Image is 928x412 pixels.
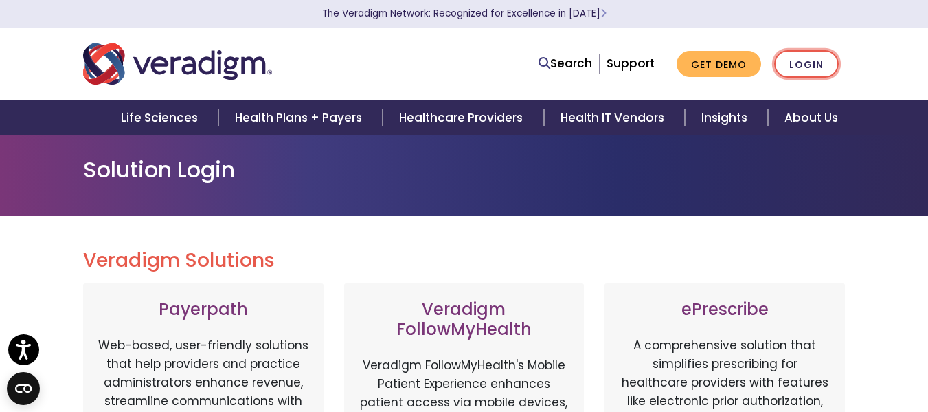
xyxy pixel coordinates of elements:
h3: ePrescribe [618,300,831,320]
a: Health Plans + Payers [218,100,383,135]
a: Healthcare Providers [383,100,543,135]
a: About Us [768,100,855,135]
a: Get Demo [677,51,761,78]
a: Support [607,55,655,72]
h3: Veradigm FollowMyHealth [358,300,571,340]
a: Insights [685,100,768,135]
button: Open CMP widget [7,372,40,405]
a: The Veradigm Network: Recognized for Excellence in [DATE]Learn More [322,7,607,20]
img: Veradigm logo [83,41,272,87]
h3: Payerpath [97,300,310,320]
h2: Veradigm Solutions [83,249,846,272]
a: Health IT Vendors [544,100,685,135]
a: Life Sciences [104,100,218,135]
a: Search [539,54,592,73]
a: Login [774,50,839,78]
span: Learn More [600,7,607,20]
h1: Solution Login [83,157,846,183]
